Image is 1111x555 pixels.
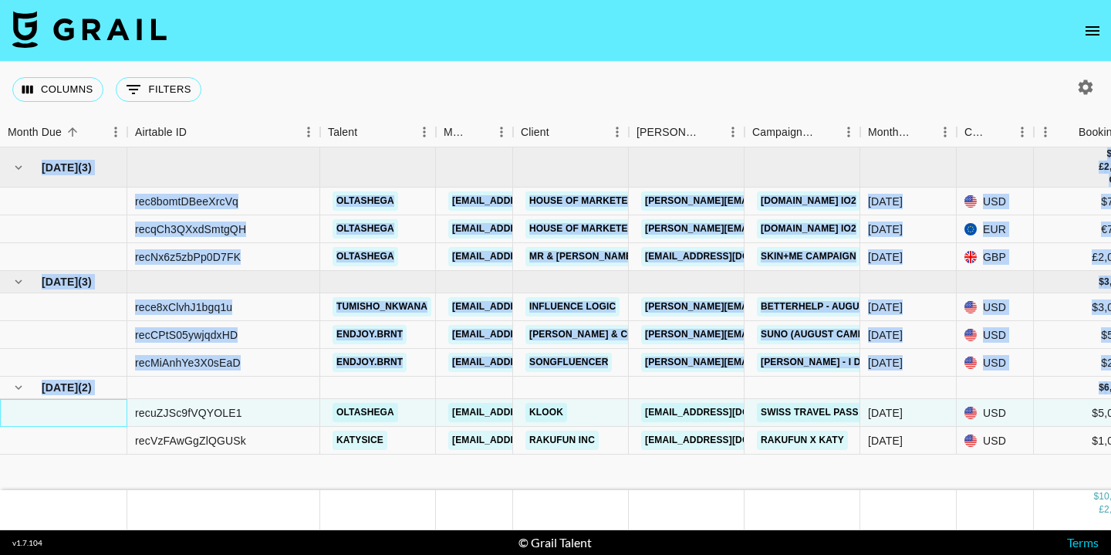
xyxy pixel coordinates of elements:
button: hide children [8,271,29,293]
div: Currency [957,117,1034,147]
div: Sep '25 [868,433,903,448]
button: Sort [912,121,934,143]
button: Menu [297,120,320,144]
a: [PERSON_NAME][EMAIL_ADDRESS][PERSON_NAME][DOMAIN_NAME] [641,325,972,344]
button: Menu [1034,120,1057,144]
button: hide children [8,157,29,178]
button: Sort [62,121,83,143]
div: recVzFAwGgZlQGUSk [135,433,246,448]
div: Talent [320,117,436,147]
span: [DATE] [42,380,78,395]
button: Show filters [116,77,201,102]
div: USD [957,321,1034,349]
a: Klook [525,403,567,422]
button: Sort [468,121,490,143]
button: open drawer [1077,15,1108,46]
a: [PERSON_NAME] & Co LLC [525,325,660,344]
span: ( 3 ) [78,274,92,289]
div: Campaign (Type) [752,117,816,147]
button: Sort [1057,121,1079,143]
div: USD [957,188,1034,215]
div: recNx6z5zbPp0D7FK [135,249,241,265]
a: [DOMAIN_NAME] IO2 [757,219,860,239]
a: [EMAIL_ADDRESS][DOMAIN_NAME] [448,219,621,239]
div: £ [1099,503,1104,516]
img: Grail Talent [12,11,167,48]
a: House of Marketers [525,191,645,211]
div: v 1.7.104 [12,538,42,548]
button: Menu [490,120,513,144]
a: Mr & [PERSON_NAME] Ltd [525,247,660,266]
div: Airtable ID [135,117,187,147]
div: recCPtS05ywjqdxHD [135,327,238,343]
div: Month Due [868,117,912,147]
a: [PERSON_NAME][EMAIL_ADDRESS][DOMAIN_NAME] [641,219,893,239]
a: Oltashega [333,219,398,239]
div: Talent [328,117,357,147]
a: [EMAIL_ADDRESS][DOMAIN_NAME] [448,297,621,316]
a: Skin+Me Campaign [757,247,860,266]
a: House of Marketers [525,219,645,239]
button: Menu [1011,120,1034,144]
button: Menu [837,120,860,144]
div: USD [957,293,1034,321]
span: ( 2 ) [78,380,92,395]
div: $ [1099,276,1104,289]
div: [PERSON_NAME] [637,117,700,147]
a: tumisho_nkwana [333,297,431,316]
a: Terms [1067,535,1099,550]
div: USD [957,399,1034,427]
button: Sort [700,121,721,143]
div: Month Due [860,117,957,147]
button: Sort [549,121,571,143]
div: Manager [444,117,468,147]
span: [DATE] [42,274,78,289]
div: Month Due [8,117,62,147]
span: [DATE] [42,160,78,175]
a: Rakufun X Katy [757,431,848,450]
div: Sep '25 [868,405,903,421]
a: [EMAIL_ADDRESS][DOMAIN_NAME] [641,247,814,266]
button: Sort [357,121,379,143]
div: rec8bomtDBeeXrcVq [135,194,238,209]
div: Jul '25 [868,249,903,265]
a: Influence Logic [525,297,620,316]
div: EUR [957,215,1034,243]
button: Sort [816,121,837,143]
div: © Grail Talent [518,535,592,550]
div: rece8xClvhJ1bgq1u [135,299,232,315]
a: [EMAIL_ADDRESS][DOMAIN_NAME] [448,191,621,211]
div: $ [1099,381,1104,394]
button: Sort [187,121,208,143]
div: Client [513,117,629,147]
div: £ [1099,161,1104,174]
div: Aug '25 [868,327,903,343]
div: Aug '25 [868,299,903,315]
a: endjoy.brnt [333,353,407,372]
div: Client [521,117,549,147]
a: Swiss Travel Pass [757,403,863,422]
a: Oltashega [333,247,398,266]
a: [EMAIL_ADDRESS][DOMAIN_NAME] [641,403,814,422]
a: [EMAIL_ADDRESS][DOMAIN_NAME] [448,353,621,372]
div: USD [957,349,1034,377]
div: Manager [436,117,513,147]
div: Booker [629,117,745,147]
div: Currency [964,117,989,147]
button: hide children [8,377,29,398]
div: Airtable ID [127,117,320,147]
a: [EMAIL_ADDRESS][DOMAIN_NAME] [448,325,621,344]
button: Menu [413,120,436,144]
button: Menu [721,120,745,144]
a: Songfluencer [525,353,612,372]
button: Select columns [12,77,103,102]
a: [EMAIL_ADDRESS][DOMAIN_NAME] [448,247,621,266]
a: [PERSON_NAME][EMAIL_ADDRESS][DOMAIN_NAME] [641,191,893,211]
div: Campaign (Type) [745,117,860,147]
div: GBP [957,243,1034,271]
div: USD [957,427,1034,455]
a: Oltashega [333,191,398,211]
a: [PERSON_NAME][EMAIL_ADDRESS][DOMAIN_NAME] [641,353,893,372]
div: Jul '25 [868,222,903,237]
div: recqCh3QXxdSmtgQH [135,222,246,237]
